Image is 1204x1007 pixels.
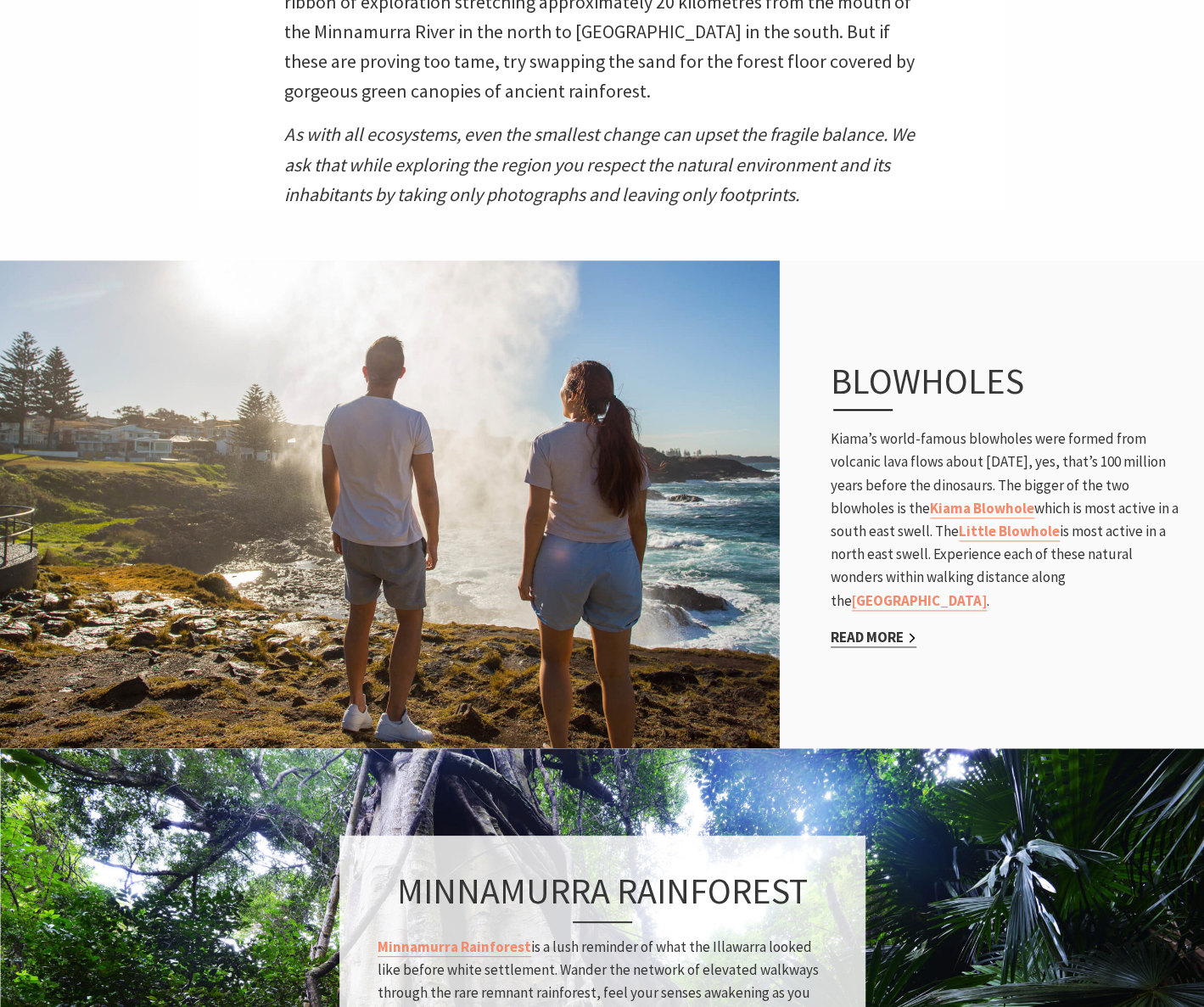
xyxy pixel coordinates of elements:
h3: Minnamurra Rainforest [378,870,827,922]
em: As with all ecosystems, even the smallest change can upset the fragile balance. We ask that while... [284,122,915,205]
a: Little Blowhole [959,522,1060,541]
p: Kiama’s world-famous blowholes were formed from volcanic lava flows about [DATE], yes, that’s 100... [831,428,1187,613]
h3: Blowholes [831,360,1151,411]
a: Minnamurra Rainforest [378,937,531,956]
a: [GEOGRAPHIC_DATA] [852,591,987,611]
a: Read More [831,628,916,647]
a: Kiama Blowhole [930,499,1034,518]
